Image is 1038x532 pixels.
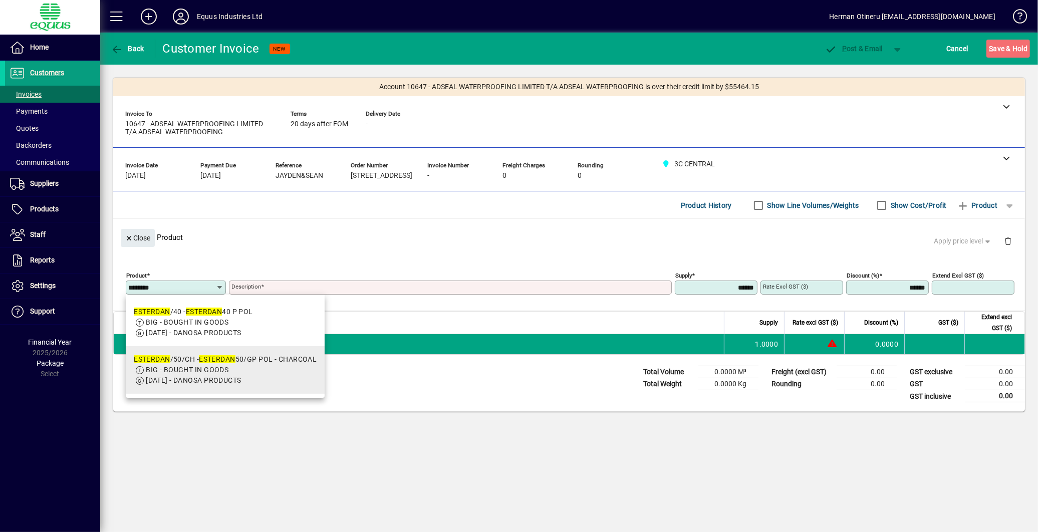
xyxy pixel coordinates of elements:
span: [DATE] - DANOSA PRODUCTS [146,329,241,337]
span: NEW [274,46,286,52]
span: 0 [578,172,582,180]
span: Back [111,45,144,53]
span: 1.0000 [755,339,779,349]
button: Close [121,229,155,247]
app-page-header-button: Close [118,233,157,242]
div: /40 - 40 P POL [134,307,253,317]
span: Communications [10,158,69,166]
em: ESTERDAN [134,308,170,316]
td: GST inclusive [905,390,965,403]
span: Product History [681,197,732,213]
span: Support [30,307,55,315]
a: Invoices [5,86,100,103]
span: ost & Email [825,45,883,53]
button: Cancel [944,40,971,58]
mat-label: Discount (%) [847,272,879,279]
a: Products [5,197,100,222]
span: GST ($) [938,317,958,328]
span: [DATE] [200,172,221,180]
div: /50/CH - 50/GP POL - CHARCOAL [134,354,317,365]
td: 0.0000 Kg [698,378,758,390]
mat-option: ESTERDAN/40 - ESTERDAN 40 P POL [126,299,325,346]
span: [DATE] [125,172,146,180]
button: Post & Email [820,40,888,58]
td: GST exclusive [905,366,965,378]
button: Product History [677,196,736,214]
span: - [366,120,368,128]
div: Herman Otineru [EMAIL_ADDRESS][DOMAIN_NAME] [829,9,995,25]
span: Cancel [946,41,968,57]
mat-label: Extend excl GST ($) [932,272,984,279]
span: JAYDEN&SEAN [276,172,323,180]
span: S [989,45,993,53]
span: Extend excl GST ($) [971,312,1012,334]
mat-option: ESTERDAN/50/CH - ESTERDAN 50/GP POL - CHARCOAL [126,346,325,394]
button: Apply price level [930,232,996,250]
span: Settings [30,282,56,290]
td: 0.0000 [844,334,904,354]
a: Reports [5,248,100,273]
a: Staff [5,222,100,247]
span: Suppliers [30,179,59,187]
span: Invoices [10,90,42,98]
a: Communications [5,154,100,171]
td: 0.0000 M³ [698,366,758,378]
span: Home [30,43,49,51]
td: 0.00 [965,366,1025,378]
span: Apply price level [934,236,992,246]
span: Discount (%) [864,317,898,328]
em: ESTERDAN [186,308,222,316]
span: [DATE] - DANOSA PRODUCTS [146,376,241,384]
a: Knowledge Base [1005,2,1025,35]
span: 10647 - ADSEAL WATERPROOFING LIMITED T/A ADSEAL WATERPROOFING [125,120,276,136]
span: 20 days after EOM [291,120,348,128]
td: 0.00 [837,366,897,378]
span: [STREET_ADDRESS] [351,172,412,180]
td: Rounding [766,378,837,390]
td: Total Weight [638,378,698,390]
span: ave & Hold [989,41,1027,57]
button: Add [133,8,165,26]
span: Supply [759,317,778,328]
span: Products [30,205,59,213]
div: Product [113,219,1025,255]
mat-label: Supply [675,272,692,279]
span: Close [125,230,151,246]
a: Support [5,299,100,324]
span: Reports [30,256,55,264]
button: Back [108,40,147,58]
div: Equus Industries Ltd [197,9,263,25]
em: ESTERDAN [134,355,170,363]
mat-label: Rate excl GST ($) [763,283,808,290]
button: Save & Hold [986,40,1030,58]
span: BIG - BOUGHT IN GOODS [146,366,228,374]
em: ESTERDAN [199,355,235,363]
a: Settings [5,274,100,299]
span: Backorders [10,141,52,149]
label: Show Cost/Profit [889,200,947,210]
span: - [427,172,429,180]
span: BIG - BOUGHT IN GOODS [146,318,228,326]
a: Suppliers [5,171,100,196]
span: Customers [30,69,64,77]
span: Package [37,359,64,367]
app-page-header-button: Back [100,40,155,58]
span: 0 [502,172,506,180]
span: Rate excl GST ($) [793,317,838,328]
a: Quotes [5,120,100,137]
td: Freight (excl GST) [766,366,837,378]
td: 0.00 [837,378,897,390]
span: Financial Year [29,338,72,346]
span: P [842,45,847,53]
button: Delete [996,229,1020,253]
td: GST [905,378,965,390]
label: Show Line Volumes/Weights [765,200,859,210]
mat-label: Product [126,272,147,279]
button: Profile [165,8,197,26]
a: Home [5,35,100,60]
td: 0.00 [965,378,1025,390]
span: Quotes [10,124,39,132]
div: Customer Invoice [163,41,259,57]
mat-label: Description [231,283,261,290]
span: Payments [10,107,48,115]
